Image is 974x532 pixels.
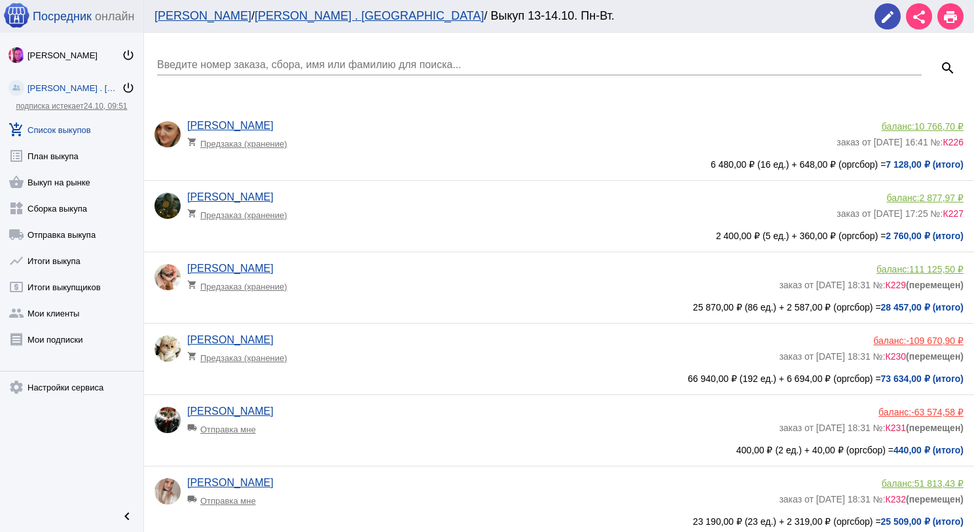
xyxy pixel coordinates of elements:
mat-icon: shopping_basket [9,174,24,190]
b: (перемещен) [906,280,964,290]
b: 7 128,00 ₽ (итого) [886,159,964,170]
mat-icon: local_shipping [187,423,200,432]
span: 2 877,97 ₽ [920,193,964,203]
div: Отправка мне [187,417,295,434]
span: Посредник [33,10,92,24]
a: [PERSON_NAME] . [GEOGRAPHIC_DATA] [255,9,484,22]
a: [PERSON_NAME] [187,120,274,131]
div: баланс: [779,478,964,489]
b: (перемещен) [906,423,964,433]
mat-icon: power_settings_new [122,48,135,62]
div: 6 480,00 ₽ (16 ед.) + 648,00 ₽ (оргсбор) = [154,159,964,170]
mat-icon: shopping_cart [187,137,200,147]
a: [PERSON_NAME] [187,263,274,274]
b: 2 760,00 ₽ (итого) [886,231,964,241]
mat-icon: local_shipping [9,227,24,242]
img: _20Z4Mz7bL_mjHcls1WGeyI0_fAfe5WRXnvaF8V8TjPSS2yzimTma9ATbedKm4CQPqyAXi7-PjwazuoQH1zep-yL.jpg [154,335,181,362]
mat-icon: power_settings_new [122,81,135,94]
div: баланс: [837,193,964,203]
mat-icon: receipt [9,332,24,347]
mat-icon: chevron_left [119,508,135,524]
div: Предзаказ (хранение) [187,275,295,292]
a: [PERSON_NAME] [154,9,251,22]
img: 73xLq58P2BOqs-qIllg3xXCtabieAB0OMVER0XTxHpc0AjG-Rb2SSuXsq4It7hEfqgBcQNho.jpg [9,47,24,63]
div: / / Выкуп 13-14.10. Пн-Вт. [154,9,861,23]
mat-icon: edit [880,9,895,25]
mat-icon: search [940,60,956,76]
span: К226 [943,137,964,147]
mat-icon: list_alt [9,148,24,164]
mat-icon: local_atm [9,279,24,295]
mat-icon: shopping_cart [187,351,200,361]
div: баланс: [779,335,964,346]
span: 111 125,50 ₽ [909,264,964,275]
mat-icon: widgets [9,200,24,216]
span: 51 813,43 ₽ [914,478,964,489]
div: Предзаказ (хранение) [187,132,295,149]
div: [PERSON_NAME] [27,50,122,60]
span: К229 [886,280,907,290]
div: заказ от [DATE] 17:25 №: [837,203,964,219]
div: 400,00 ₽ (2 ед.) + 40,00 ₽ (оргсбор) = [154,445,964,455]
span: К231 [886,423,907,433]
img: vd2iKW0PW-FsqLi4RmhEwsCg2KrKpVNwsQFjmPRsT4HaO-m7wc8r3lMq2bEv28q2mqI8OJVjWDK1XKAm0SGrcN3D.jpg [154,407,181,433]
b: 28 457,00 ₽ (итого) [881,302,964,313]
b: 25 509,00 ₽ (итого) [881,516,964,527]
img: community_200.png [9,80,24,96]
div: [PERSON_NAME] . [GEOGRAPHIC_DATA] [27,83,122,93]
div: баланс: [837,121,964,132]
div: 23 190,00 ₽ (23 ед.) + 2 319,00 ₽ (оргсбор) = [154,516,964,527]
div: 25 870,00 ₽ (86 ед.) + 2 587,00 ₽ (оргсбор) = [154,302,964,313]
span: онлайн [95,10,134,24]
mat-icon: print [943,9,958,25]
mat-icon: show_chart [9,253,24,269]
div: заказ от [DATE] 18:31 №: [779,275,964,290]
img: IeWuaNuzhQu3kPgh4GTklRcuIdJVCAsXfDmzZ-w6lBRu4qPSXgj96PF7AOvSAkTsl4U6nJeR_aLke8mdRjJEVspD.jpg [154,193,181,219]
span: К230 [886,351,907,362]
b: 73 634,00 ₽ (итого) [881,373,964,384]
img: lTMkEctRifZclLSmMfjPiqPo9_IitIQc7Zm9_kTpSvtuFf7FYwI_Wl6KSELaRxoJkUZJMTCIoWL9lUW6Yz6GDjvR.jpg [154,121,181,147]
a: [PERSON_NAME] [187,406,274,417]
mat-icon: add_shopping_cart [9,122,24,138]
mat-icon: settings [9,379,24,395]
b: (перемещен) [906,351,964,362]
b: 440,00 ₽ (итого) [893,445,964,455]
div: заказ от [DATE] 18:31 №: [779,489,964,504]
mat-icon: share [911,9,927,25]
span: 24.10, 09:51 [84,102,128,111]
div: заказ от [DATE] 18:31 №: [779,417,964,433]
span: К232 [886,494,907,504]
span: -63 574,58 ₽ [911,407,964,417]
div: заказ от [DATE] 16:41 №: [837,132,964,147]
span: 10 766,70 ₽ [914,121,964,132]
input: Введите номер заказа, сбора, имя или фамилию для поиска... [157,59,922,71]
div: Отправка мне [187,489,295,506]
div: 66 940,00 ₽ (192 ед.) + 6 694,00 ₽ (оргсбор) = [154,373,964,384]
div: баланс: [779,407,964,417]
img: apple-icon-60x60.png [3,2,29,28]
span: -109 670,90 ₽ [906,335,964,346]
mat-icon: group [9,305,24,321]
span: К227 [943,208,964,219]
mat-icon: shopping_cart [187,280,200,290]
a: [PERSON_NAME] [187,191,274,202]
div: Предзаказ (хранение) [187,203,295,220]
div: Предзаказ (хранение) [187,346,295,363]
img: jpYarlG_rMSRdqPbVPQVGBq6sjAws1PGEm5gZ1VrcU0z7HB6t_6-VAYqmDps2aDbz8He_Uz8T3ZkfUszj2kIdyl7.jpg [154,478,181,504]
a: [PERSON_NAME] [187,334,274,345]
div: заказ от [DATE] 18:31 №: [779,346,964,362]
mat-icon: shopping_cart [187,208,200,218]
a: [PERSON_NAME] [187,477,274,488]
div: баланс: [779,264,964,275]
div: 2 400,00 ₽ (5 ед.) + 360,00 ₽ (оргсбор) = [154,231,964,241]
mat-icon: local_shipping [187,494,200,504]
a: подписка истекает24.10, 09:51 [16,102,127,111]
img: agXHbgWjdglQAPV2bmEmZrZWCF5D1J0RJ6nZbqvAduh9CEucqqhCPMtcpGUDzPmI1CkRU4HWC32hhunc3p_a2rVu.jpg [154,264,181,290]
